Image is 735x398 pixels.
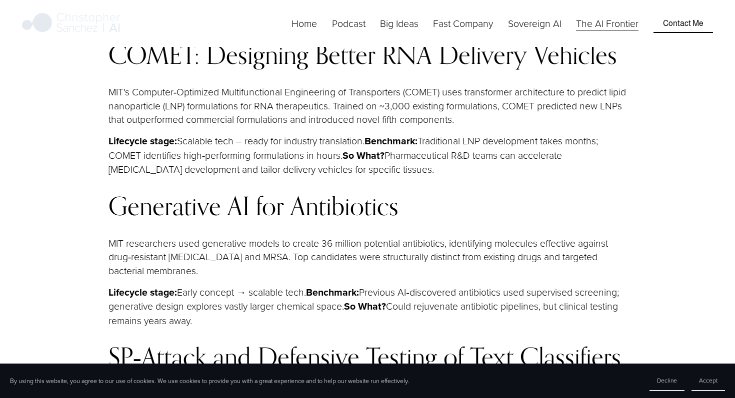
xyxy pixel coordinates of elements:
[108,192,626,221] h3: Generative AI for Antibiotics
[691,371,725,391] button: Accept
[306,285,359,299] strong: Benchmark:
[380,16,418,30] span: Big Ideas
[291,15,317,31] a: Home
[108,343,626,372] h3: SP‑Attack and Defensive Testing of Text Classifiers
[108,236,626,277] p: MIT researchers used generative models to create 36 million potential antibiotics, identifying mo...
[342,148,384,162] strong: So What?
[108,285,626,327] p: Early concept → scalable tech. Previous AI‑discovered antibiotics used supervised screening; gene...
[508,15,561,31] a: Sovereign AI
[576,15,638,31] a: The AI Frontier
[699,376,717,385] span: Accept
[22,11,120,36] img: Christopher Sanchez | AI
[108,134,177,148] strong: Lifecycle stage:
[649,371,684,391] button: Decline
[10,377,409,385] p: By using this website, you agree to our use of cookies. We use cookies to provide you with a grea...
[344,299,386,313] strong: So What?
[108,85,626,126] p: MIT's Computer‑Optimized Multifunctional Engineering of Transporters (COMET) uses transformer arc...
[108,134,626,176] p: Scalable tech – ready for industry translation. Traditional LNP development takes months; COMET i...
[433,15,493,31] a: folder dropdown
[108,41,626,69] h3: COMET: Designing Better RNA Delivery Vehicles
[364,134,417,148] strong: Benchmark:
[108,285,177,299] strong: Lifecycle stage:
[332,15,365,31] a: Podcast
[657,376,677,385] span: Decline
[433,16,493,30] span: Fast Company
[653,14,713,33] a: Contact Me
[380,15,418,31] a: folder dropdown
